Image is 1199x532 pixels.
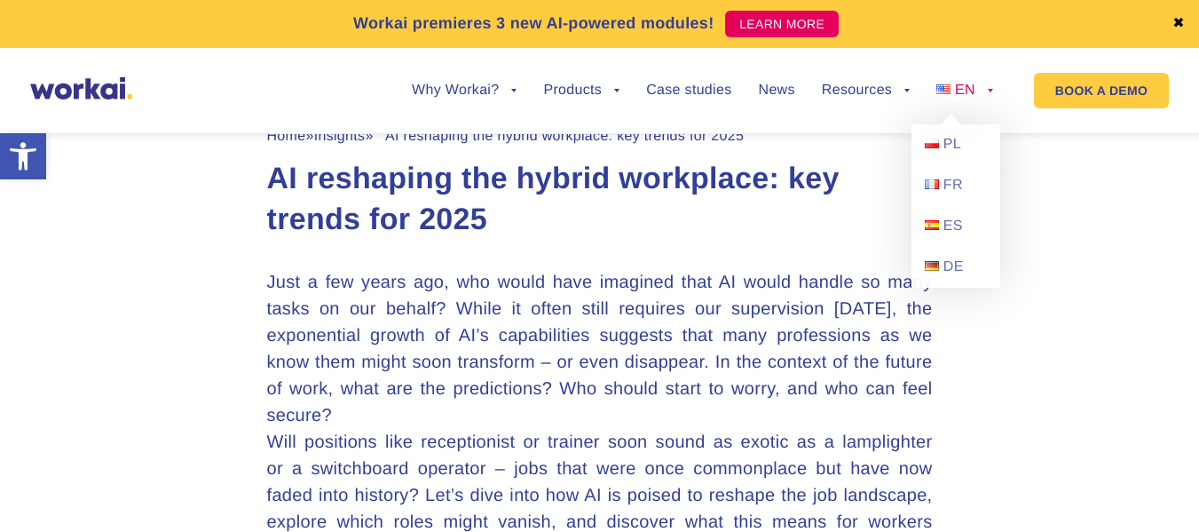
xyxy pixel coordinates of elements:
[911,124,1000,165] a: PL
[943,259,964,274] span: DE
[267,159,933,241] h1: AI reshaping the hybrid workplace: key trends for 2025
[1034,73,1169,108] a: BOOK A DEMO
[822,83,910,98] a: Resources
[267,129,306,144] a: Home
[911,247,1000,288] a: DE
[725,11,839,37] a: LEARN MORE
[759,83,795,98] a: News
[267,128,933,145] div: » » AI reshaping the hybrid workplace: key trends for 2025
[911,165,1000,206] a: FR
[911,206,1000,247] a: ES
[1172,17,1185,31] a: ✖
[943,137,961,152] span: PL
[646,83,731,98] a: Case studies
[955,83,975,98] span: EN
[543,83,619,98] a: Products
[936,83,993,98] a: EN
[943,218,963,234] span: ES
[412,83,517,98] a: Why Workai?
[943,178,963,193] span: FR
[353,12,714,36] p: Workai premieres 3 new AI-powered modules!
[314,129,366,144] a: Insights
